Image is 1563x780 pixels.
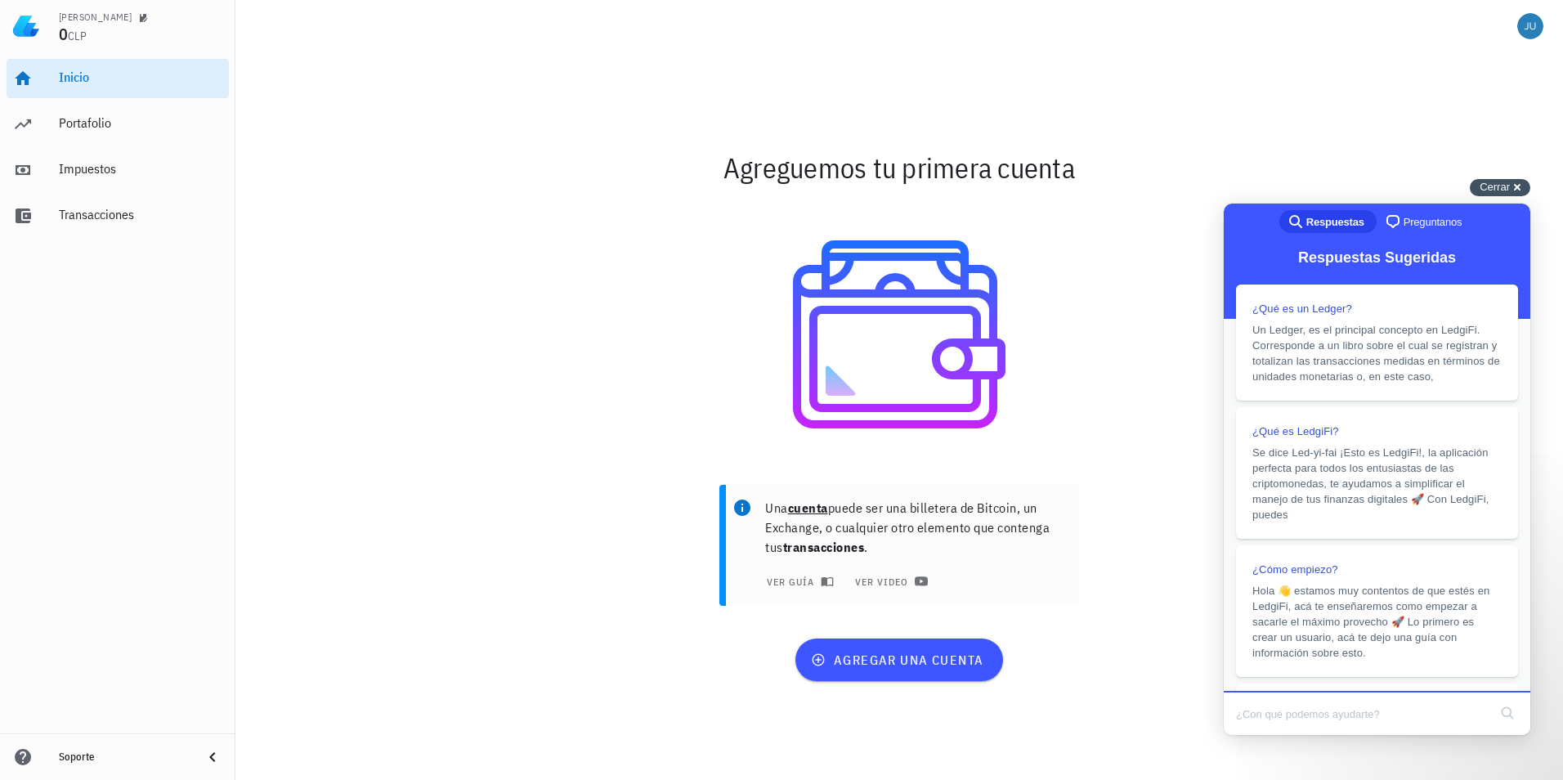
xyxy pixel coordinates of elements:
a: Portafolio [7,105,229,144]
div: Agreguemos tu primera cuenta [415,141,1384,194]
a: Impuestos [7,150,229,190]
span: Cerrar [1480,181,1510,193]
span: 0 [59,23,68,45]
span: agregar una cuenta [814,652,983,668]
button: Cerrar [1470,179,1530,196]
img: LedgiFi [13,13,39,39]
span: ver guía [765,575,831,588]
iframe: Help Scout Beacon - Live Chat, Contact Form, and Knowledge Base [1224,204,1530,735]
b: cuenta [788,500,828,516]
button: ver guía [755,570,841,593]
div: Transacciones [59,207,222,222]
div: [PERSON_NAME] [59,11,132,24]
p: Una puede ser una billetera de Bitcoin, un Exchange, o cualquier otro elemento que contenga tus . [765,498,1066,557]
a: Transacciones [7,196,229,235]
span: ver video [853,575,925,588]
div: avatar [1517,13,1543,39]
div: Inicio [59,69,222,85]
b: transacciones [783,539,865,555]
span: CLP [68,29,87,43]
div: Portafolio [59,115,222,131]
a: ver video [844,570,935,593]
div: Impuestos [59,161,222,177]
a: Inicio [7,59,229,98]
div: Soporte [59,751,190,764]
button: agregar una cuenta [795,639,1002,681]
